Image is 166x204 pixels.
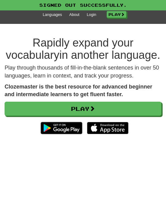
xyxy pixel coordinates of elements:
img: Download_on_the_App_Store_Badge_US-UK_135x40-25178aeef6eb6b83b96f5f2d004eda3bffbb37122de64afbaef7... [87,122,128,134]
a: Login [87,12,96,18]
a: Play [107,11,126,18]
a: Play [5,102,161,116]
img: Get it on Google Play [38,119,85,137]
strong: Clozemaster is the best resource for advanced beginner and intermediate learners to get fluent fa... [5,84,152,98]
a: About [69,12,79,18]
a: Languages [43,12,62,18]
p: Play through thousands of fill-in-the-blank sentences in over 50 languages, learn in context, and... [5,64,161,80]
